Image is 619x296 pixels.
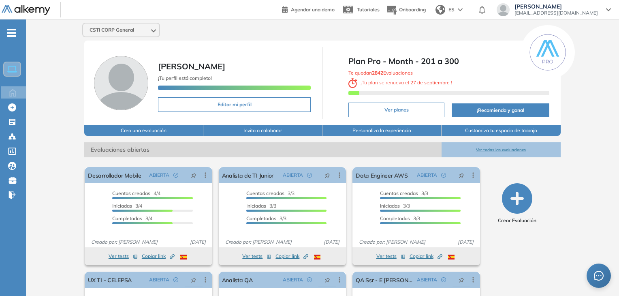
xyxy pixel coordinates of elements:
[282,4,335,14] a: Agendar una demo
[158,75,212,81] span: ¡Tu perfil está completo!
[88,167,141,183] a: Desarrollador Mobile
[514,10,598,16] span: [EMAIL_ADDRESS][DOMAIN_NAME]
[222,272,253,288] a: Analista QA
[372,70,383,76] b: 2842
[90,27,134,33] span: CSTI CORP General
[242,251,271,261] button: Ver tests
[318,169,336,182] button: pushpin
[348,78,357,88] img: clock-svg
[417,276,437,283] span: ABIERTA
[324,277,330,283] span: pushpin
[380,203,410,209] span: 3/3
[187,238,209,246] span: [DATE]
[498,183,536,224] button: Crear Evaluación
[322,125,442,136] button: Personaliza la experiencia
[320,238,343,246] span: [DATE]
[112,203,132,209] span: Iniciadas
[435,5,445,15] img: world
[246,215,286,221] span: 3/3
[142,253,175,260] span: Copiar link
[441,277,446,282] span: check-circle
[283,276,303,283] span: ABIERTA
[142,251,175,261] button: Copiar link
[455,238,477,246] span: [DATE]
[458,8,463,11] img: arrow
[246,215,276,221] span: Completados
[380,203,400,209] span: Iniciadas
[7,32,16,34] i: -
[109,251,138,261] button: Ver tests
[246,190,284,196] span: Cuentas creadas
[356,167,408,183] a: Data Engineer AWS
[84,142,442,157] span: Evaluaciones abiertas
[356,238,429,246] span: Creado por: [PERSON_NAME]
[594,271,604,281] span: message
[417,172,437,179] span: ABIERTA
[2,5,50,15] img: Logo
[88,238,161,246] span: Creado por: [PERSON_NAME]
[94,56,148,110] img: Foto de perfil
[348,103,444,117] button: Ver planes
[275,253,308,260] span: Copiar link
[307,277,312,282] span: check-circle
[380,190,428,196] span: 3/3
[307,173,312,178] span: check-circle
[459,172,464,178] span: pushpin
[452,103,549,117] button: ¡Recomienda y gana!
[203,125,322,136] button: Invita a colaborar
[185,169,203,182] button: pushpin
[348,70,413,76] span: Te quedan Evaluaciones
[88,272,132,288] a: UX TI - CELEPSA
[112,190,150,196] span: Cuentas creadas
[180,255,187,260] img: ESP
[149,172,169,179] span: ABIERTA
[149,276,169,283] span: ABIERTA
[348,55,549,67] span: Plan Pro - Month - 201 a 300
[410,253,442,260] span: Copiar link
[283,172,303,179] span: ABIERTA
[459,277,464,283] span: pushpin
[318,273,336,286] button: pushpin
[185,273,203,286] button: pushpin
[448,6,455,13] span: ES
[314,255,320,260] img: ESP
[112,203,142,209] span: 3/4
[324,172,330,178] span: pushpin
[84,125,203,136] button: Crea una evaluación
[399,6,426,13] span: Onboarding
[380,215,420,221] span: 3/3
[173,173,178,178] span: check-circle
[112,215,152,221] span: 3/4
[356,272,413,288] a: QA Ssr - E [PERSON_NAME]
[112,215,142,221] span: Completados
[442,125,561,136] button: Customiza tu espacio de trabajo
[442,142,561,157] button: Ver todas las evaluaciones
[158,97,311,112] button: Editar mi perfil
[380,190,418,196] span: Cuentas creadas
[112,190,160,196] span: 4/4
[498,217,536,224] span: Crear Evaluación
[246,190,295,196] span: 3/3
[410,251,442,261] button: Copiar link
[380,215,410,221] span: Completados
[448,255,455,260] img: ESP
[291,6,335,13] span: Agendar una demo
[191,172,196,178] span: pushpin
[246,203,266,209] span: Iniciadas
[222,167,273,183] a: Analista de TI Junior
[357,6,380,13] span: Tutoriales
[246,203,276,209] span: 3/3
[275,251,308,261] button: Copiar link
[191,277,196,283] span: pushpin
[441,173,446,178] span: check-circle
[409,79,451,86] b: 27 de septiembre
[158,61,225,71] span: [PERSON_NAME]
[514,3,598,10] span: [PERSON_NAME]
[348,79,452,86] span: ¡ Tu plan se renueva el !
[453,169,470,182] button: pushpin
[222,238,295,246] span: Creado por: [PERSON_NAME]
[453,273,470,286] button: pushpin
[173,277,178,282] span: check-circle
[386,1,426,19] button: Onboarding
[376,251,406,261] button: Ver tests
